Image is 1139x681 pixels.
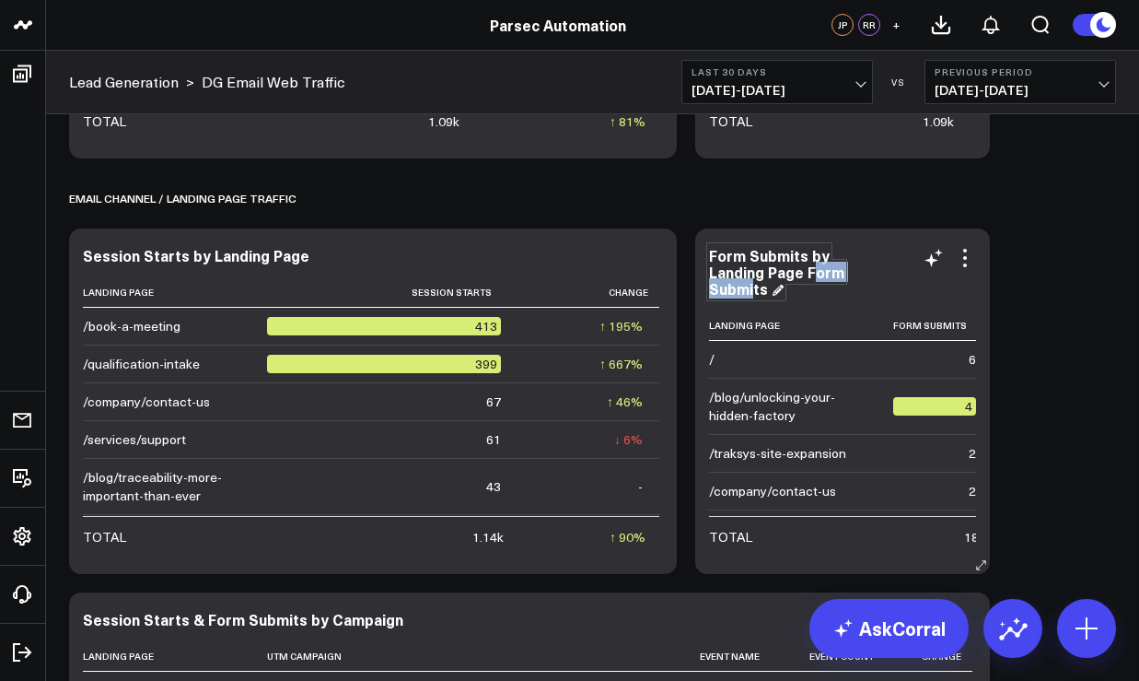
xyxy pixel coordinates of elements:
[267,355,501,373] div: 399
[472,528,504,546] div: 1.14k
[83,430,186,449] div: /services/support
[638,477,643,496] div: -
[924,60,1116,104] button: Previous Period[DATE]-[DATE]
[882,76,915,88] div: VS
[709,388,877,425] div: /blog/unlocking-your-hidden-factory
[969,482,976,500] div: 2
[885,14,907,36] button: +
[83,528,126,546] div: TOTAL
[709,444,846,463] div: /traksys-site-expansion
[923,112,954,131] div: 1.09k
[709,482,836,500] div: /company/contact-us
[69,177,296,219] div: EMAIL CHANNEL / LANDING PAGE TRAFFIC
[83,468,250,505] div: /blog/traceability-more-important-than-ever
[599,355,643,373] div: ↑ 667%
[490,15,626,35] a: Parsec Automation
[83,277,267,308] th: Landing Page
[969,444,976,463] div: 2
[83,317,180,335] div: /book-a-meeting
[700,641,802,672] th: Event Name
[267,277,517,308] th: Session Starts
[709,528,752,546] div: TOTAL
[892,18,901,31] span: +
[83,393,210,411] div: /company/contact-us
[83,641,267,672] th: Landing Page
[614,430,643,449] div: ↓ 6%
[69,72,179,92] a: Lead Generation
[858,14,880,36] div: RR
[517,277,659,308] th: Change
[964,528,979,546] div: 18
[802,641,900,672] th: Event Count
[83,609,403,629] div: Session Starts & Form Submits by Campaign
[969,350,976,369] div: 6
[267,317,501,335] div: 413
[692,66,863,77] b: Last 30 Days
[893,311,993,341] th: Form Submits
[692,83,863,98] span: [DATE] - [DATE]
[428,112,459,131] div: 1.09k
[83,245,309,265] div: Session Starts by Landing Page
[202,72,345,92] a: DG Email Web Traffic
[607,393,643,411] div: ↑ 46%
[809,599,969,658] a: AskCorral
[935,83,1106,98] span: [DATE] - [DATE]
[935,66,1106,77] b: Previous Period
[486,430,501,449] div: 61
[681,60,873,104] button: Last 30 Days[DATE]-[DATE]
[83,112,126,131] div: TOTAL
[599,317,643,335] div: ↑ 195%
[831,14,854,36] div: JP
[610,112,645,131] div: ↑ 81%
[709,112,752,131] div: TOTAL
[709,245,844,299] div: Form Submits by Landing Page Form Submits
[486,393,501,411] div: 67
[486,477,501,496] div: 43
[709,311,893,341] th: Landing Page
[709,350,715,369] div: /
[69,72,194,92] div: >
[610,528,645,546] div: ↑ 90%
[893,397,976,416] div: 4
[267,641,700,672] th: Utm Campaign
[83,355,200,373] div: /qualification-intake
